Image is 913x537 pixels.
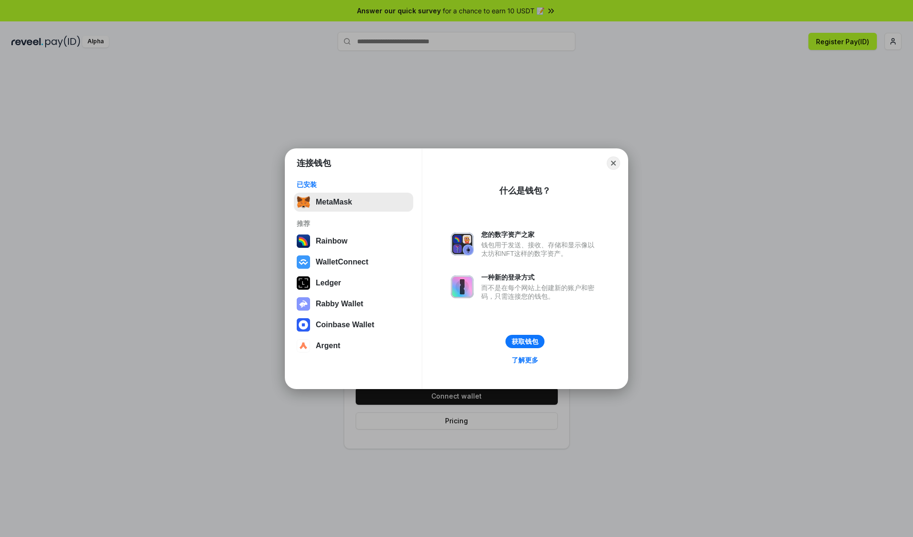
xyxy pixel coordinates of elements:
[481,273,599,282] div: 一种新的登录方式
[481,283,599,301] div: 而不是在每个网站上创建新的账户和密码，只需连接您的钱包。
[297,276,310,290] img: svg+xml,%3Csvg%20xmlns%3D%22http%3A%2F%2Fwww.w3.org%2F2000%2Fsvg%22%20width%3D%2228%22%20height%3...
[512,337,538,346] div: 获取钱包
[294,336,413,355] button: Argent
[294,253,413,272] button: WalletConnect
[506,354,544,366] a: 了解更多
[316,198,352,206] div: MetaMask
[316,342,340,350] div: Argent
[294,273,413,293] button: Ledger
[512,356,538,364] div: 了解更多
[297,339,310,352] img: svg+xml,%3Csvg%20width%3D%2228%22%20height%3D%2228%22%20viewBox%3D%220%200%2028%2028%22%20fill%3D...
[499,185,551,196] div: 什么是钱包？
[481,230,599,239] div: 您的数字资产之家
[505,335,544,348] button: 获取钱包
[316,321,374,329] div: Coinbase Wallet
[316,279,341,287] div: Ledger
[294,294,413,313] button: Rabby Wallet
[316,300,363,308] div: Rabby Wallet
[297,234,310,248] img: svg+xml,%3Csvg%20width%3D%22120%22%20height%3D%22120%22%20viewBox%3D%220%200%20120%20120%22%20fil...
[297,219,410,228] div: 推荐
[297,318,310,332] img: svg+xml,%3Csvg%20width%3D%2228%22%20height%3D%2228%22%20viewBox%3D%220%200%2028%2028%22%20fill%3D...
[451,275,474,298] img: svg+xml,%3Csvg%20xmlns%3D%22http%3A%2F%2Fwww.w3.org%2F2000%2Fsvg%22%20fill%3D%22none%22%20viewBox...
[297,180,410,189] div: 已安装
[297,195,310,209] img: svg+xml,%3Csvg%20fill%3D%22none%22%20height%3D%2233%22%20viewBox%3D%220%200%2035%2033%22%20width%...
[451,233,474,255] img: svg+xml,%3Csvg%20xmlns%3D%22http%3A%2F%2Fwww.w3.org%2F2000%2Fsvg%22%20fill%3D%22none%22%20viewBox...
[607,156,620,170] button: Close
[297,255,310,269] img: svg+xml,%3Csvg%20width%3D%2228%22%20height%3D%2228%22%20viewBox%3D%220%200%2028%2028%22%20fill%3D...
[294,193,413,212] button: MetaMask
[316,237,348,245] div: Rainbow
[294,315,413,334] button: Coinbase Wallet
[481,241,599,258] div: 钱包用于发送、接收、存储和显示像以太坊和NFT这样的数字资产。
[297,157,331,169] h1: 连接钱包
[297,297,310,311] img: svg+xml,%3Csvg%20xmlns%3D%22http%3A%2F%2Fwww.w3.org%2F2000%2Fsvg%22%20fill%3D%22none%22%20viewBox...
[294,232,413,251] button: Rainbow
[316,258,369,266] div: WalletConnect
